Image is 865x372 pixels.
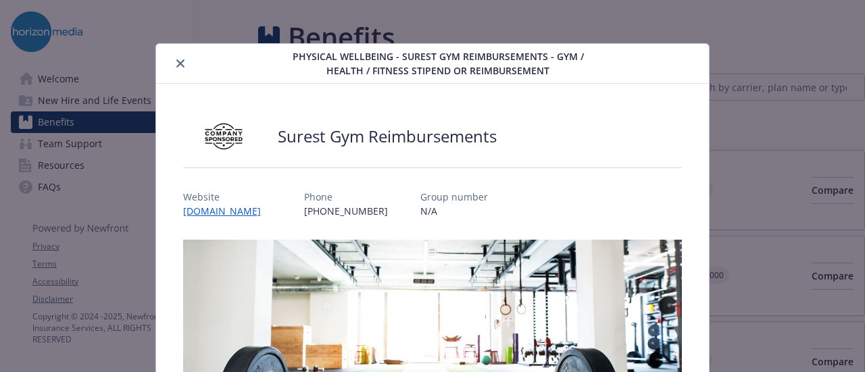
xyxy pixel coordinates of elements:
[183,190,272,204] p: Website
[304,190,388,204] p: Phone
[278,125,497,148] h2: Surest Gym Reimbursements
[304,204,388,218] p: [PHONE_NUMBER]
[420,204,488,218] p: N/A
[183,116,264,157] img: Company Sponsored
[183,205,272,217] a: [DOMAIN_NAME]
[276,49,601,78] span: Physical Wellbeing - Surest Gym Reimbursements - Gym / Health / Fitness Stipend or reimbursement
[172,55,189,72] button: close
[420,190,488,204] p: Group number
